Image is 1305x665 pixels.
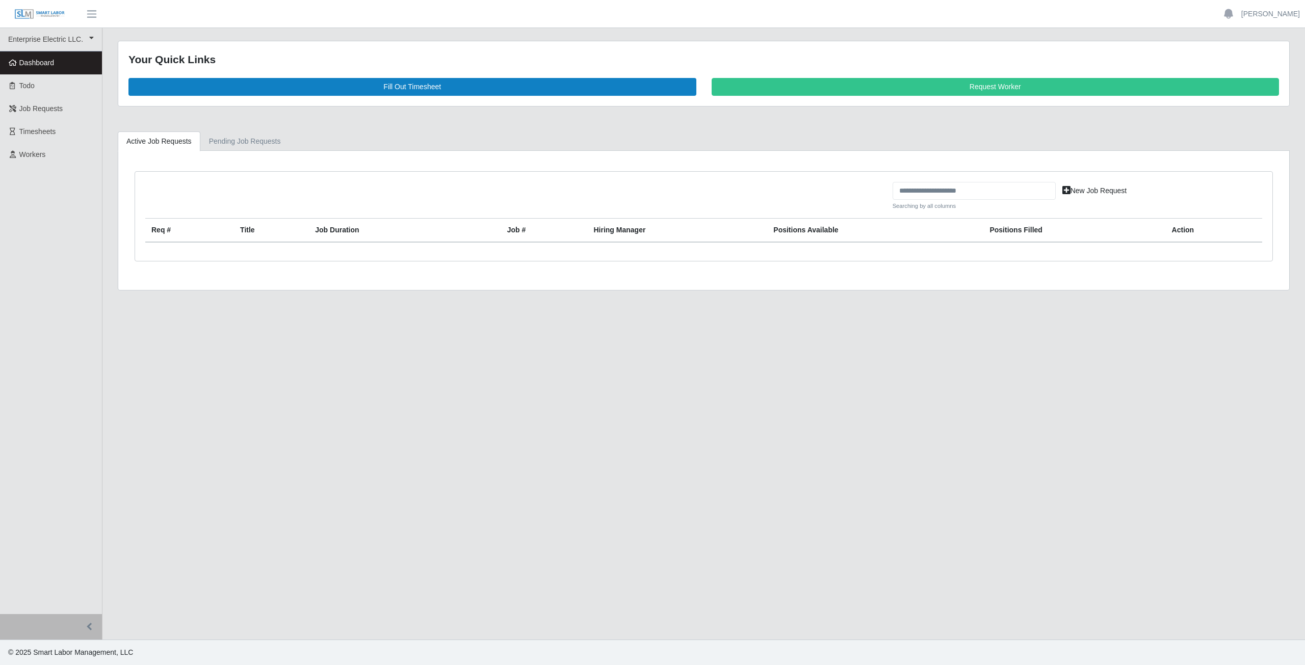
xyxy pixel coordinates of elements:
[8,648,133,656] span: © 2025 Smart Labor Management, LLC
[14,9,65,20] img: SLM Logo
[587,219,767,243] th: Hiring Manager
[1056,182,1134,200] a: New Job Request
[712,78,1280,96] a: Request Worker
[118,131,200,151] a: Active Job Requests
[19,127,56,136] span: Timesheets
[767,219,983,243] th: Positions Available
[128,51,1279,68] div: Your Quick Links
[200,131,290,151] a: Pending Job Requests
[19,104,63,113] span: Job Requests
[1166,219,1262,243] th: Action
[1241,9,1300,19] a: [PERSON_NAME]
[309,219,466,243] th: Job Duration
[19,82,35,90] span: Todo
[501,219,588,243] th: Job #
[983,219,1165,243] th: Positions Filled
[19,150,46,158] span: Workers
[234,219,309,243] th: Title
[893,202,1056,210] small: Searching by all columns
[19,59,55,67] span: Dashboard
[128,78,696,96] a: Fill Out Timesheet
[145,219,234,243] th: Req #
